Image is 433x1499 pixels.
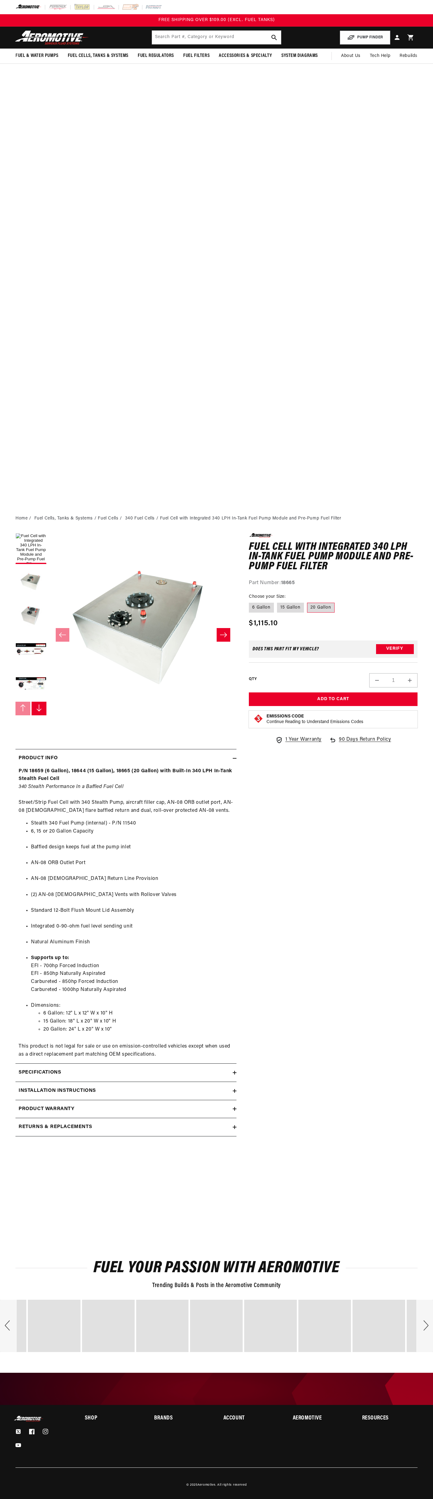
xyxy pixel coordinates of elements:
[28,1300,80,1352] div: image number 10
[190,1300,243,1352] div: image number 13
[31,820,233,828] li: Stealth 340 Fuel Pump (internal) - P/N 11540
[293,1416,348,1421] summary: Aeromotive
[266,714,363,725] button: Emissions CodeContinue Reading to Understand Emissions Codes
[266,719,363,725] p: Continue Reading to Understand Emissions Codes
[277,603,304,613] label: 15 Gallon
[34,515,98,522] li: Fuel Cells, Tanks & Systems
[197,1483,215,1487] a: Aeromotive
[31,1002,233,1033] li: Dimensions:
[219,53,272,59] span: Accessories & Specialty
[15,1118,236,1136] summary: Returns & replacements
[395,49,422,63] summary: Rebuilds
[341,54,361,58] span: About Us
[11,49,63,63] summary: Fuel & Water Pumps
[400,53,418,59] span: Rebuilds
[31,891,233,907] li: (2) AN-08 [DEMOGRAPHIC_DATA] Vents with Rollover Valves
[365,49,395,63] summary: Tech Help
[362,1416,418,1421] h2: Resources
[267,31,281,44] button: search button
[28,1300,80,1352] div: Photo from a Shopper
[183,53,210,59] span: Fuel Filters
[125,515,155,522] a: 340 Fuel Cells
[136,1300,189,1352] div: Photo from a Shopper
[244,1300,297,1352] div: Photo from a Shopper
[298,1300,351,1352] div: image number 15
[133,49,179,63] summary: Fuel Regulators
[31,954,233,1002] li: EFI - 700hp Forced Induction EFI - 850hp Naturally Aspirated Carbureted - 850hp Forced Induction ...
[43,1010,233,1018] li: 6 Gallon: 12" L x 12" W x 10" H
[158,18,275,22] span: FREE SHIPPING OVER $109.00 (EXCL. FUEL TANKS)
[336,49,365,63] a: About Us
[329,736,391,750] a: 90 Days Return Policy
[15,749,236,767] summary: Product Info
[19,1123,92,1131] h2: Returns & replacements
[136,1300,189,1352] div: image number 12
[85,1416,140,1421] h2: Shop
[15,669,46,700] button: Load image 5 in gallery view
[217,1483,247,1487] small: All rights reserved
[43,1026,233,1034] li: 20 Gallon: 24" L x 20" W x 10"
[339,736,391,750] span: 90 Days Return Policy
[277,49,323,63] summary: System Diagrams
[214,49,277,63] summary: Accessories & Specialty
[68,53,128,59] span: Fuel Cells, Tanks & Systems
[370,53,390,59] span: Tech Help
[253,647,319,652] div: Does This part fit My vehicle?
[15,533,236,737] media-gallery: Gallery Viewer
[15,53,58,59] span: Fuel & Water Pumps
[152,31,281,44] input: Search by Part Number, Category or Keyword
[249,542,418,572] h1: Fuel Cell with Integrated 340 LPH In-Tank Fuel Pump Module and Pre-Pump Fuel Filter
[13,30,91,45] img: Aeromotive
[249,603,274,613] label: 6 Gallon
[19,784,124,789] em: 340 Stealth Performance In a Baffled Fuel Cell
[154,1416,210,1421] summary: Brands
[15,533,46,564] button: Load image 1 in gallery view
[249,677,257,682] label: QTY
[43,1018,233,1026] li: 15 Gallon: 18" L x 20" W x 10" H
[340,31,390,45] button: PUMP FINDER
[82,1300,135,1352] div: image number 11
[15,567,46,598] button: Load image 2 in gallery view
[353,1300,405,1352] div: image number 16
[15,1064,236,1082] summary: Specifications
[31,843,233,859] li: Baffled design keeps fuel at the pump inlet
[416,1300,433,1352] div: Next
[249,692,418,706] button: Add to Cart
[275,736,322,744] a: 1 Year Warranty
[31,923,233,938] li: Integrated 0-90-ohm fuel level sending unit
[15,1100,236,1118] summary: Product warranty
[56,628,69,642] button: Slide left
[353,1300,405,1352] div: Photo from a Shopper
[307,603,335,613] label: 20 Gallon
[253,714,263,724] img: Emissions code
[31,875,233,891] li: AN-08 [DEMOGRAPHIC_DATA] Return Line Provision
[15,1082,236,1100] summary: Installation Instructions
[249,579,418,587] div: Part Number:
[31,938,233,954] li: Natural Aluminum Finish
[244,1300,297,1352] div: image number 14
[249,593,286,600] legend: Choose your Size:
[19,1043,233,1058] p: This product is not legal for sale or use on emission-controlled vehicles except when used as a d...
[32,702,46,715] button: Slide right
[31,955,69,960] strong: Supports up to:
[19,1069,61,1077] h2: Specifications
[19,1105,75,1113] h2: Product warranty
[31,859,233,875] li: AN-08 ORB Outlet Port
[266,714,304,719] strong: Emissions Code
[281,580,295,585] strong: 18665
[179,49,214,63] summary: Fuel Filters
[63,49,133,63] summary: Fuel Cells, Tanks & Systems
[376,644,414,654] button: Verify
[15,1261,418,1275] h2: Fuel Your Passion with Aeromotive
[19,754,58,762] h2: Product Info
[217,628,230,642] button: Slide right
[15,635,46,666] button: Load image 4 in gallery view
[138,53,174,59] span: Fuel Regulators
[281,53,318,59] span: System Diagrams
[223,1416,279,1421] summary: Account
[98,515,123,522] li: Fuel Cells
[15,515,28,522] a: Home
